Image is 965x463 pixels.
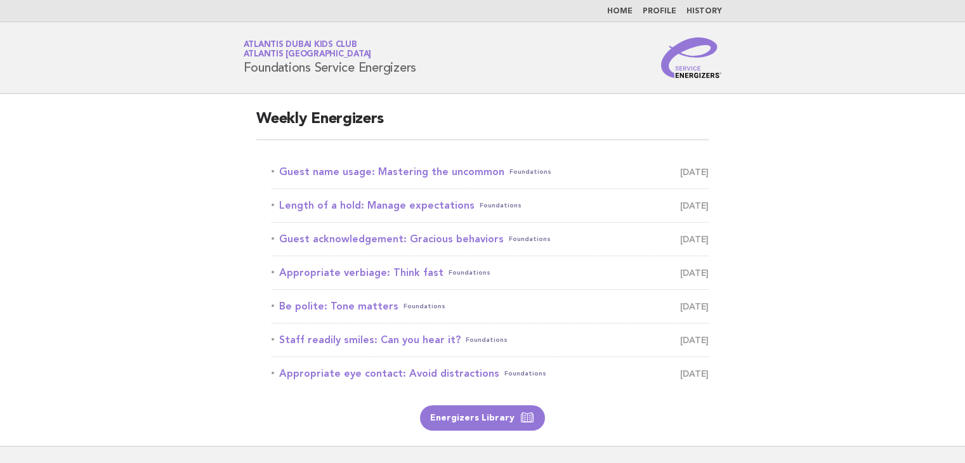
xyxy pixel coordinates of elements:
[680,197,709,214] span: [DATE]
[449,264,490,282] span: Foundations
[420,405,545,431] a: Energizers Library
[466,331,508,349] span: Foundations
[272,163,709,181] a: Guest name usage: Mastering the uncommonFoundations [DATE]
[272,230,709,248] a: Guest acknowledgement: Gracious behaviorsFoundations [DATE]
[404,297,445,315] span: Foundations
[504,365,546,382] span: Foundations
[244,51,372,59] span: Atlantis [GEOGRAPHIC_DATA]
[272,197,709,214] a: Length of a hold: Manage expectationsFoundations [DATE]
[256,109,709,140] h2: Weekly Energizers
[272,331,709,349] a: Staff readily smiles: Can you hear it?Foundations [DATE]
[680,264,709,282] span: [DATE]
[244,41,372,58] a: Atlantis Dubai Kids ClubAtlantis [GEOGRAPHIC_DATA]
[272,264,709,282] a: Appropriate verbiage: Think fastFoundations [DATE]
[680,163,709,181] span: [DATE]
[686,8,722,15] a: History
[680,365,709,382] span: [DATE]
[607,8,633,15] a: Home
[680,297,709,315] span: [DATE]
[480,197,522,214] span: Foundations
[244,41,417,74] h1: Foundations Service Energizers
[509,163,551,181] span: Foundations
[272,365,709,382] a: Appropriate eye contact: Avoid distractionsFoundations [DATE]
[680,230,709,248] span: [DATE]
[680,331,709,349] span: [DATE]
[272,297,709,315] a: Be polite: Tone mattersFoundations [DATE]
[509,230,551,248] span: Foundations
[661,37,722,78] img: Service Energizers
[643,8,676,15] a: Profile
